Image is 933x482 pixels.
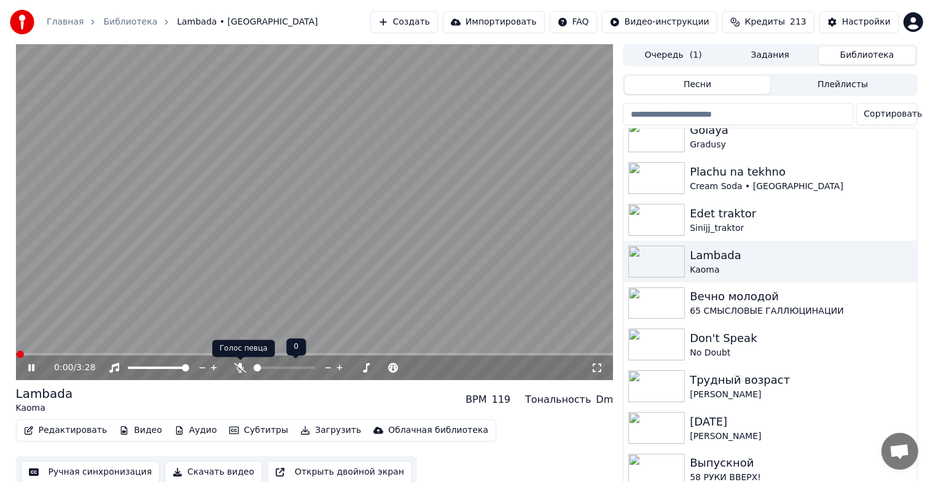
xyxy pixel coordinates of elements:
div: Lambada [16,385,73,402]
button: Импортировать [443,11,545,33]
button: Песни [625,76,770,94]
div: 0 [286,338,306,356]
div: Трудный возраст [690,371,912,389]
button: Субтитры [224,422,293,439]
div: [PERSON_NAME] [690,430,912,443]
button: Видео-инструкции [602,11,717,33]
div: / [54,362,84,374]
button: Библиотека [819,47,916,64]
a: Главная [47,16,84,28]
div: Выпускной [690,454,912,472]
div: Kaoma [690,264,912,276]
div: Gradusy [690,139,912,151]
div: Dm [596,392,613,407]
img: youka [10,10,34,34]
div: Plachu na tekhno [690,163,912,181]
span: Сортировать [864,108,923,120]
div: [DATE] [690,413,912,430]
div: Облачная библиотека [388,424,488,437]
div: 65 СМЫСЛОВЫЕ ГАЛЛЮЦИНАЦИИ [690,305,912,317]
div: BPM [466,392,486,407]
div: Edet traktor [690,205,912,222]
button: Создать [370,11,438,33]
div: Golaya [690,122,912,139]
div: Cream Soda • [GEOGRAPHIC_DATA] [690,181,912,193]
a: Открытый чат [881,433,918,470]
div: Lambada [690,247,912,264]
div: No Doubt [690,347,912,359]
div: Голос певца [213,340,275,357]
div: Настройки [842,16,891,28]
button: Плейлисты [770,76,916,94]
button: Редактировать [19,422,112,439]
span: 3:28 [76,362,95,374]
button: Загрузить [295,422,366,439]
span: ( 1 ) [690,49,702,61]
button: Очередь [625,47,722,64]
span: Кредиты [745,16,785,28]
button: Задания [722,47,819,64]
div: Sinijj_traktor [690,222,912,235]
div: [PERSON_NAME] [690,389,912,401]
button: Аудио [170,422,222,439]
div: Тональность [525,392,591,407]
button: Настройки [819,11,899,33]
div: Kaoma [16,402,73,414]
button: Видео [114,422,167,439]
div: Don't Speak [690,330,912,347]
nav: breadcrumb [47,16,318,28]
div: 119 [492,392,511,407]
span: 213 [790,16,806,28]
div: Вечно молодой [690,288,912,305]
a: Библиотека [103,16,157,28]
span: Lambada • [GEOGRAPHIC_DATA] [177,16,318,28]
span: 0:00 [54,362,73,374]
button: FAQ [550,11,597,33]
button: Кредиты213 [722,11,814,33]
